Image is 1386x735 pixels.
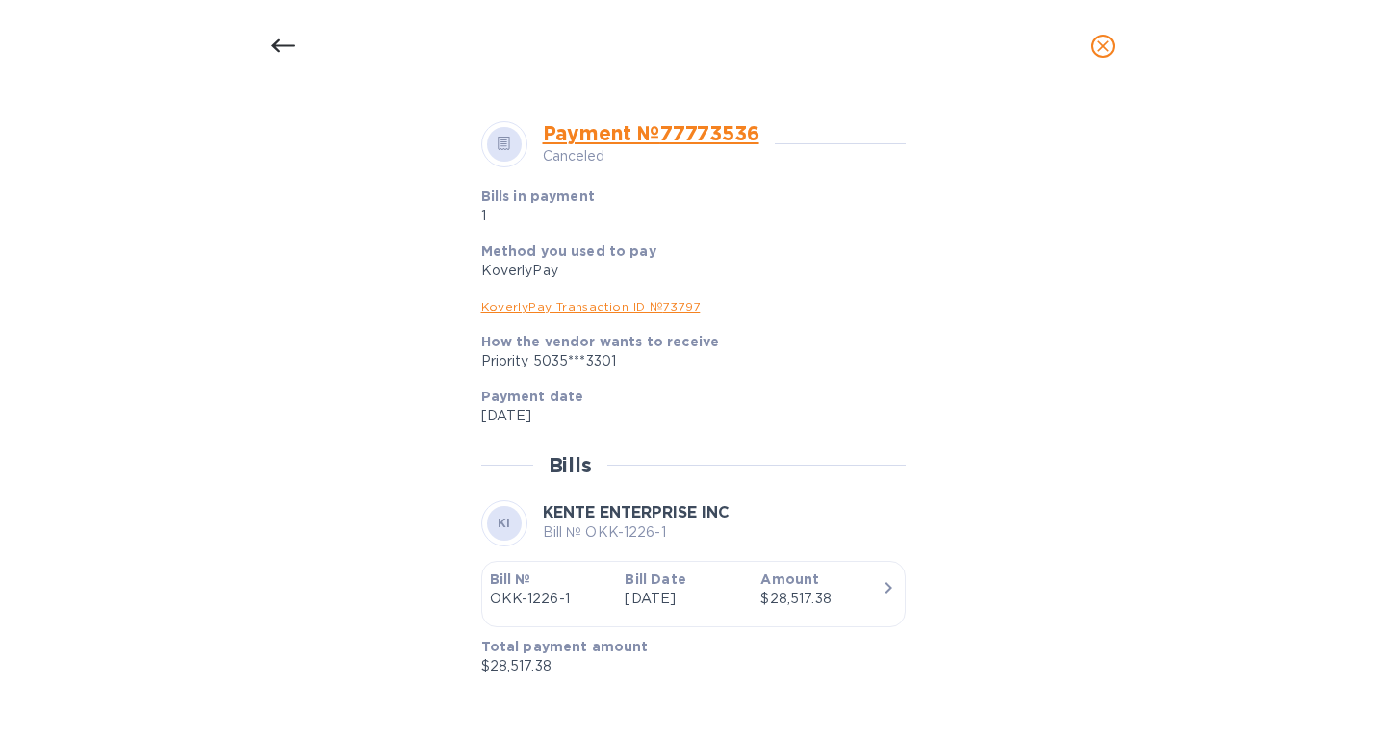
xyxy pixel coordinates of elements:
p: $28,517.38 [481,656,890,676]
p: OKK-1226-1 [490,589,610,609]
b: Total payment amount [481,639,649,654]
p: Canceled [543,146,759,166]
div: Priority 5035***3301 [481,351,890,371]
h2: Bills [549,453,592,477]
b: Bill № [490,571,531,587]
p: [DATE] [481,406,890,426]
p: 1 [481,206,754,226]
b: Bill Date [625,571,685,587]
div: KoverlyPay [481,261,890,281]
b: Amount [760,571,819,587]
b: Bills in payment [481,189,595,204]
b: How the vendor wants to receive [481,334,720,349]
p: Bill № OKK-1226-1 [543,522,730,543]
b: KI [498,516,511,530]
b: Method you used to pay [481,243,656,259]
button: close [1080,23,1126,69]
div: $28,517.38 [760,589,881,609]
b: Payment date [481,389,584,404]
p: [DATE] [625,589,745,609]
b: KENTE ENTERPRISE INC [543,503,730,521]
a: Payment № 77773536 [543,121,759,145]
a: KoverlyPay Transaction ID № 73797 [481,299,701,314]
button: Bill №OKK-1226-1Bill Date[DATE]Amount$28,517.38 [481,561,906,627]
